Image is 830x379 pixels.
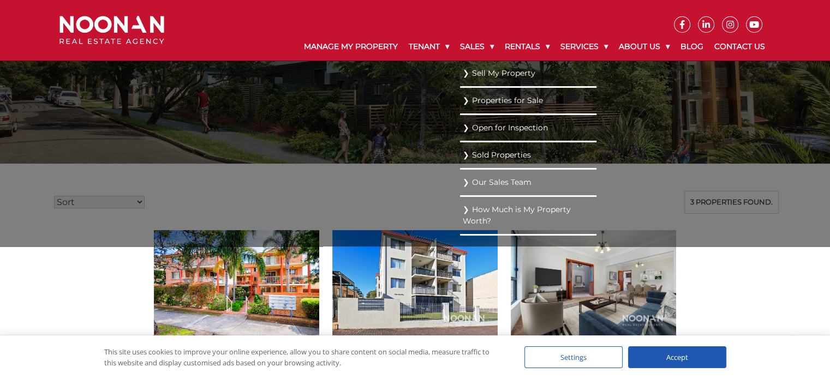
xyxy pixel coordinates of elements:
[463,175,594,190] a: Our Sales Team
[555,33,613,61] a: Services
[463,121,594,135] a: Open for Inspection
[298,33,403,61] a: Manage My Property
[403,33,455,61] a: Tenant
[463,148,594,163] a: Sold Properties
[675,33,709,61] a: Blog
[59,16,164,45] img: Noonan Real Estate Agency
[613,33,675,61] a: About Us
[709,33,771,61] a: Contact Us
[463,66,594,81] a: Sell My Property
[628,346,726,368] div: Accept
[455,33,499,61] a: Sales
[104,346,503,368] div: This site uses cookies to improve your online experience, allow you to share content on social me...
[499,33,555,61] a: Rentals
[463,202,594,228] a: How Much is My Property Worth?
[463,93,594,108] a: Properties for Sale
[524,346,623,368] div: Settings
